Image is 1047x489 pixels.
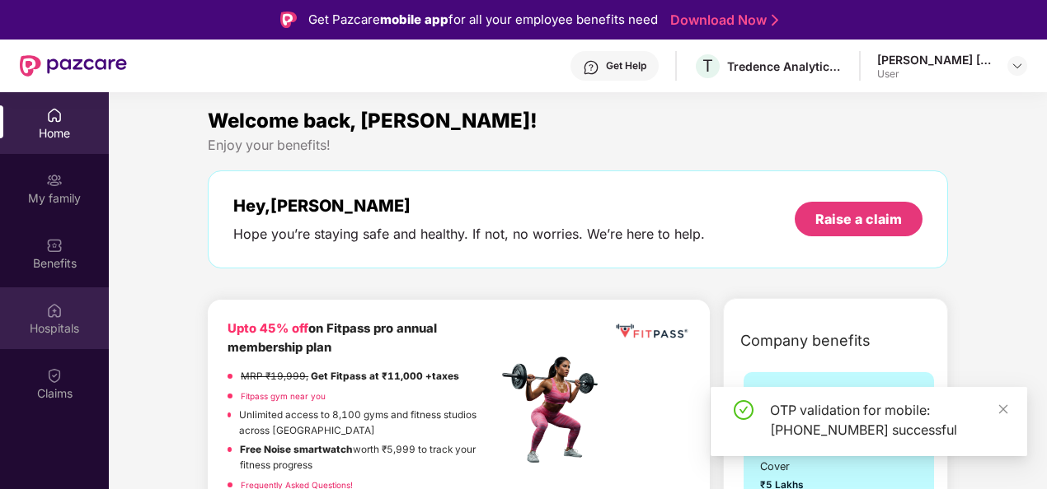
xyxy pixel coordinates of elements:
div: Get Pazcare for all your employee benefits need [308,10,658,30]
img: fpp.png [497,352,613,468]
img: svg+xml;base64,PHN2ZyBpZD0iQmVuZWZpdHMiIHhtbG5zPSJodHRwOi8vd3d3LnczLm9yZy8yMDAwL3N2ZyIgd2lkdGg9Ij... [46,237,63,254]
img: Stroke [772,12,778,29]
a: Fitpass gym near you [241,391,326,401]
img: fppp.png [613,319,691,343]
span: Company benefits [740,329,871,352]
img: svg+xml;base64,PHN2ZyBpZD0iSG9zcGl0YWxzIiB4bWxucz0iaHR0cDovL3d3dy53My5vcmcvMjAwMC9zdmciIHdpZHRoPS... [46,302,63,319]
div: User [877,68,993,81]
img: svg+xml;base64,PHN2ZyB3aWR0aD0iMjAiIGhlaWdodD0iMjAiIHZpZXdCb3g9IjAgMCAyMCAyMCIgZmlsbD0ibm9uZSIgeG... [46,172,63,189]
span: check-circle [734,400,754,420]
b: Upto 45% off [228,321,308,336]
strong: Get Fitpass at ₹11,000 +taxes [311,370,459,382]
a: Download Now [670,12,773,29]
div: OTP validation for mobile: [PHONE_NUMBER] successful [770,400,1007,440]
p: worth ₹5,999 to track your fitness progress [240,442,497,473]
div: Hey, [PERSON_NAME] [233,196,705,216]
div: Get Help [606,59,646,72]
div: Enjoy your benefits! [208,137,948,154]
span: Welcome back, [PERSON_NAME]! [208,109,538,133]
div: Tredence Analytics Solutions Private Limited [727,58,843,74]
div: Hope you’re staying safe and healthy. If not, no worries. We’re here to help. [233,226,705,243]
img: svg+xml;base64,PHN2ZyBpZD0iQ2xhaW0iIHhtbG5zPSJodHRwOi8vd3d3LnczLm9yZy8yMDAwL3N2ZyIgd2lkdGg9IjIwIi... [46,367,63,384]
img: svg+xml;base64,PHN2ZyBpZD0iRHJvcGRvd24tMzJ4MzIiIHhtbG5zPSJodHRwOi8vd3d3LnczLm9yZy8yMDAwL3N2ZyIgd2... [1011,59,1024,72]
span: close [998,403,1009,415]
img: svg+xml;base64,PHN2ZyBpZD0iSGVscC0zMngzMiIgeG1sbnM9Imh0dHA6Ly93d3cudzMub3JnLzIwMDAvc3ZnIiB3aWR0aD... [583,59,599,76]
div: Raise a claim [815,210,902,228]
img: Logo [280,12,297,28]
img: New Pazcare Logo [20,55,127,77]
del: MRP ₹19,999, [241,370,308,382]
strong: Free Noise smartwatch [240,444,353,455]
strong: mobile app [380,12,448,27]
p: Unlimited access to 8,100 gyms and fitness studios across [GEOGRAPHIC_DATA] [239,407,497,438]
span: T [702,56,713,76]
b: on Fitpass pro annual membership plan [228,321,437,355]
div: [PERSON_NAME] [PERSON_NAME] [877,52,993,68]
img: svg+xml;base64,PHN2ZyBpZD0iSG9tZSIgeG1sbnM9Imh0dHA6Ly93d3cudzMub3JnLzIwMDAvc3ZnIiB3aWR0aD0iMjAiIG... [46,107,63,123]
